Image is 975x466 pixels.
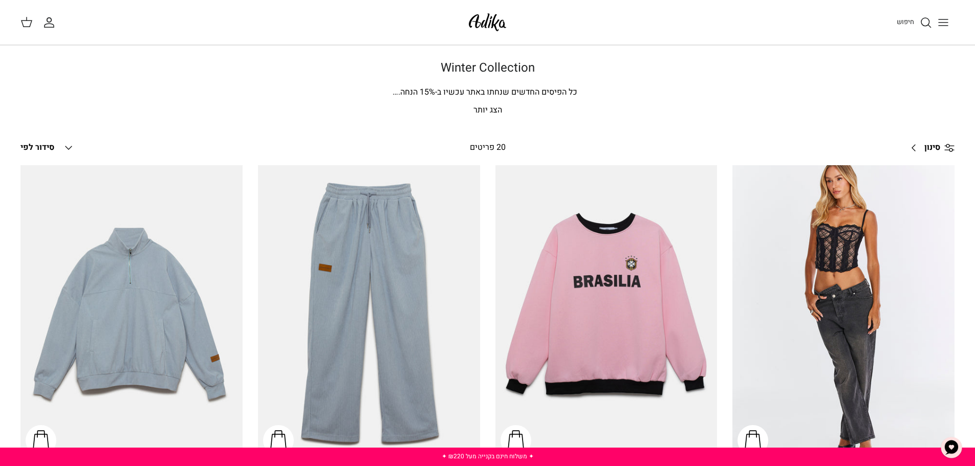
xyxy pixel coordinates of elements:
a: סינון [904,136,955,160]
p: הצג יותר [129,104,846,117]
div: 20 פריטים [380,141,595,154]
button: Toggle menu [932,11,955,34]
a: ג׳ינס All Or Nothing קריס-קרוס | BOYFRIEND [732,165,955,461]
a: מכנסי טרנינג City strolls [258,165,480,461]
span: חיפוש [897,17,914,27]
a: סווטשירט Brazilian Kid [495,165,718,461]
a: חיפוש [897,16,932,29]
span: 15 [420,86,429,98]
span: כל הפיסים החדשים שנחתו באתר עכשיו ב- [435,86,577,98]
span: סינון [924,141,940,154]
h1: Winter Collection [129,61,846,76]
button: סידור לפי [20,137,75,159]
img: Adika IL [466,10,509,34]
span: % הנחה. [393,86,435,98]
a: ✦ משלוח חינם בקנייה מעל ₪220 ✦ [442,452,534,461]
button: צ'אט [936,432,967,463]
a: סווטשירט City Strolls אוברסייז [20,165,243,461]
a: החשבון שלי [43,16,59,29]
span: סידור לפי [20,141,54,153]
